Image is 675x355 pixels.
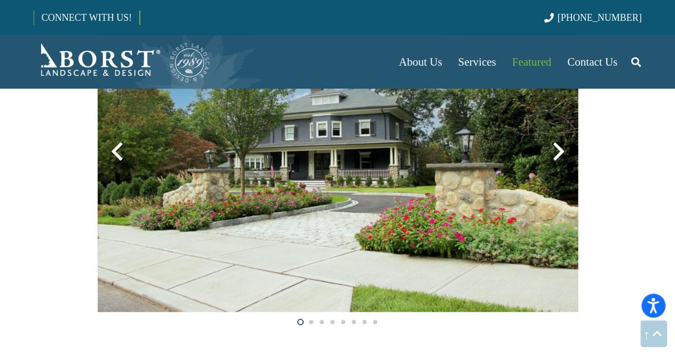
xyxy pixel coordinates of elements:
[558,12,642,23] span: [PHONE_NUMBER]
[567,56,617,68] span: Contact Us
[559,35,625,89] a: Contact Us
[625,49,647,75] a: Search
[391,35,450,89] a: About Us
[450,35,504,89] a: Services
[640,320,667,347] a: Back to top
[458,56,496,68] span: Services
[34,5,139,30] a: CONNECT WITH US!
[504,35,559,89] a: Featured
[399,56,442,68] span: About Us
[34,41,211,83] a: Borst-Logo
[512,56,551,68] span: Featured
[544,12,641,23] a: [PHONE_NUMBER]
